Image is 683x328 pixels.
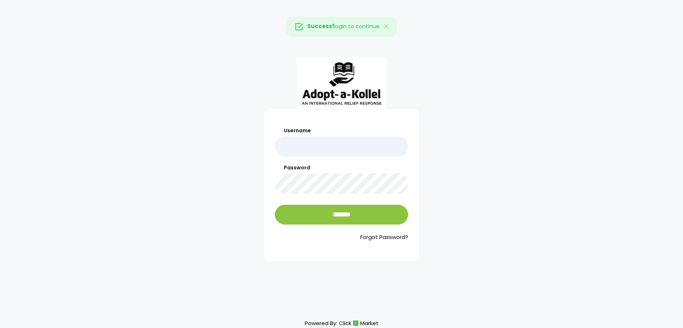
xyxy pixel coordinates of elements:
[353,320,358,326] img: cm_icon.png
[305,318,379,328] p: Powered By:
[376,17,397,36] button: Close
[307,22,334,30] strong: Success!
[275,233,408,241] a: Forgot Password?
[339,318,379,328] a: ClickMarket
[286,17,397,37] div: login to continue.
[275,127,408,134] label: Username
[275,164,408,172] label: Password
[296,57,387,109] img: aak_logo_sm.jpeg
